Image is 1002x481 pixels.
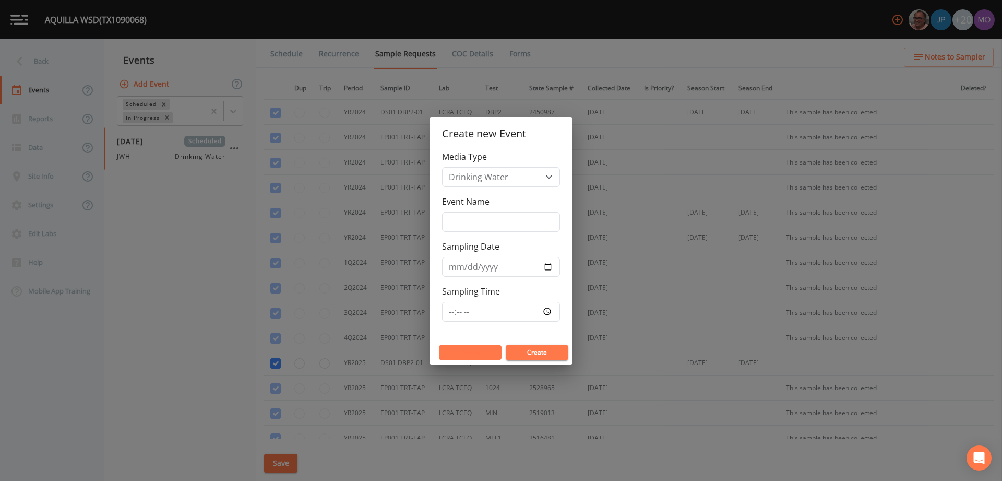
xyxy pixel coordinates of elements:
[442,240,499,253] label: Sampling Date
[430,117,572,150] h2: Create new Event
[442,195,490,208] label: Event Name
[442,285,500,298] label: Sampling Time
[442,150,487,163] label: Media Type
[967,445,992,471] div: Open Intercom Messenger
[439,345,502,360] button: Cancel
[506,345,568,360] button: Create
